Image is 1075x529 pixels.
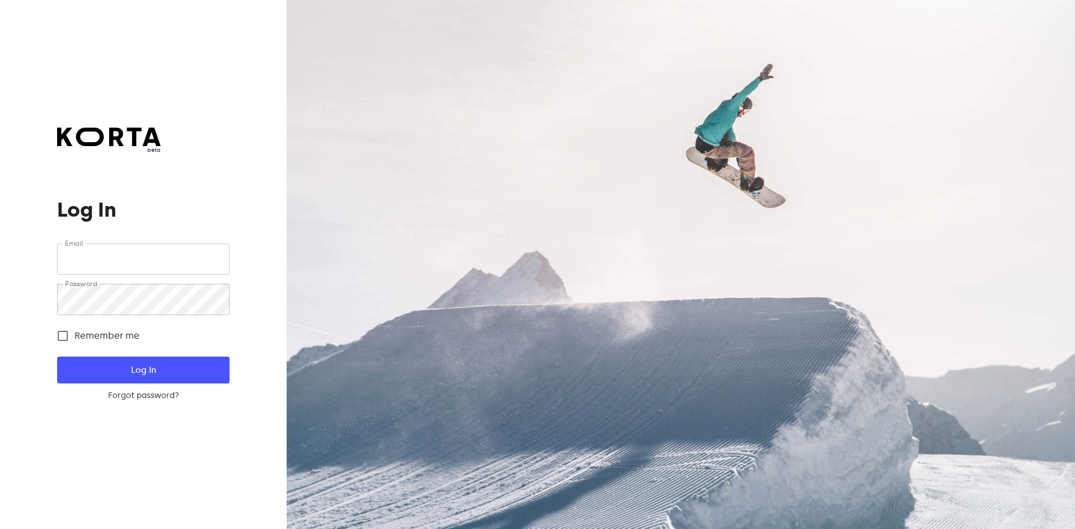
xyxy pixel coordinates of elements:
span: beta [57,146,161,154]
img: Korta [57,128,161,146]
button: Log In [57,357,229,383]
h1: Log In [57,199,229,221]
span: Remember me [74,329,139,343]
span: Log In [75,363,211,377]
a: beta [57,128,161,154]
a: Forgot password? [57,390,229,401]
